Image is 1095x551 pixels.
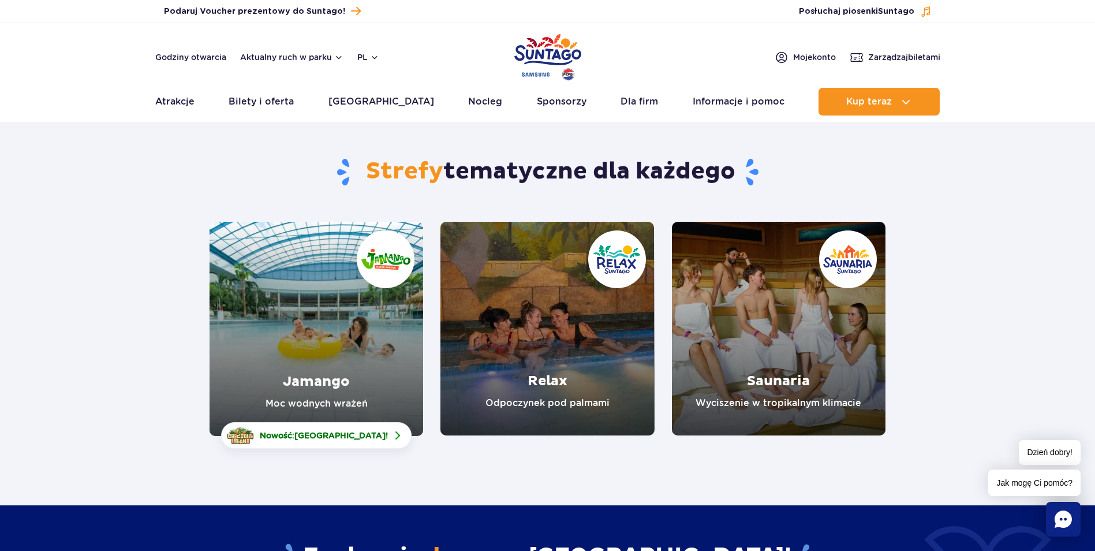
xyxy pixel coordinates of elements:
span: Suntago [878,8,914,16]
span: Nowość: ! [260,430,388,441]
a: Bilety i oferta [229,88,294,116]
span: Strefy [366,157,443,186]
a: Relax [440,222,654,435]
span: [GEOGRAPHIC_DATA] [294,431,386,440]
span: Podaruj Voucher prezentowy do Suntago! [164,6,345,17]
a: Godziny otwarcia [155,51,226,63]
a: Podaruj Voucher prezentowy do Suntago! [164,3,361,19]
a: Zarządzajbiletami [850,50,940,64]
a: [GEOGRAPHIC_DATA] [328,88,434,116]
a: Atrakcje [155,88,195,116]
a: Mojekonto [775,50,836,64]
a: Park of Poland [514,29,581,82]
a: Informacje i pomoc [693,88,784,116]
a: Jamango [210,222,423,436]
span: Zarządzaj biletami [868,51,940,63]
h1: tematyczne dla każdego [210,157,885,187]
div: Chat [1046,502,1081,537]
span: Kup teraz [846,96,892,107]
span: Dzień dobry! [1019,440,1081,465]
a: Nocleg [468,88,502,116]
button: Kup teraz [819,88,940,116]
a: Saunaria [672,222,885,435]
button: Posłuchaj piosenkiSuntago [799,6,932,17]
a: Sponsorzy [537,88,586,116]
button: pl [357,51,379,63]
a: Nowość:[GEOGRAPHIC_DATA]! [221,422,412,449]
a: Dla firm [621,88,658,116]
span: Posłuchaj piosenki [799,6,914,17]
button: Aktualny ruch w parku [240,53,343,62]
span: Moje konto [793,51,836,63]
span: Jak mogę Ci pomóc? [988,470,1081,496]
